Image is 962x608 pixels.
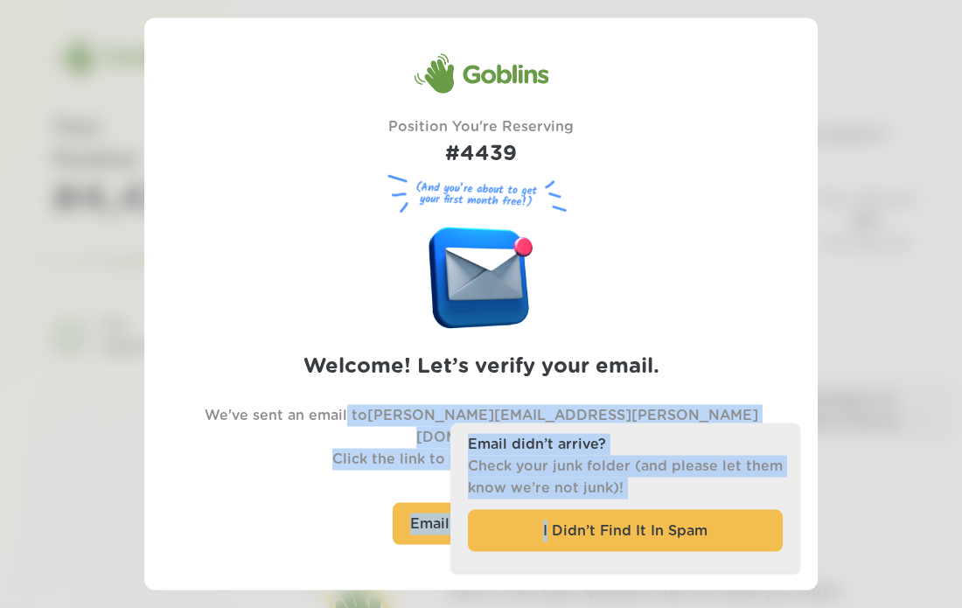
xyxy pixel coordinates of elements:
[144,405,818,470] p: We've sent an email to [PERSON_NAME][EMAIL_ADDRESS][PERSON_NAME][DOMAIN_NAME] . Click the link to...
[414,52,548,94] div: Goblins
[393,502,570,545] div: Email Didn't Arrive?
[468,434,783,456] h3: Email didn’t arrive?
[303,351,659,383] h2: Welcome! Let’s verify your email.
[388,116,574,171] div: Position You're Reserving
[380,171,582,219] figure: (And you’re about to get your first month free!)
[468,509,783,552] div: I Didn’t Find It In Spam
[468,456,783,500] p: Check your junk folder (and please let them know we’re not junk)!
[388,138,574,171] h1: #4439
